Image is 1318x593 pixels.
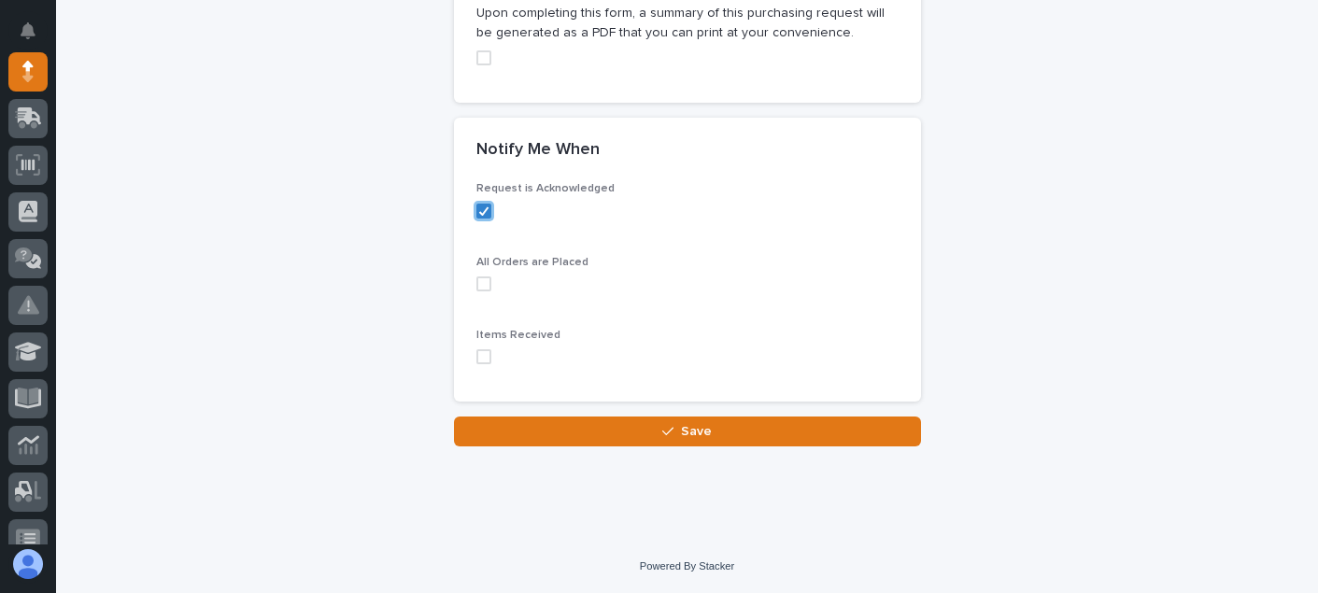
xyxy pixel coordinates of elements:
[681,423,712,440] span: Save
[476,330,560,341] span: Items Received
[476,257,588,268] span: All Orders are Placed
[476,140,600,161] h2: Notify Me When
[640,560,734,572] a: Powered By Stacker
[476,4,899,43] p: Upon completing this form, a summary of this purchasing request will be generated as a PDF that y...
[8,11,48,50] button: Notifications
[23,22,48,52] div: Notifications
[454,417,921,446] button: Save
[476,183,615,194] span: Request is Acknowledged
[8,544,48,584] button: users-avatar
